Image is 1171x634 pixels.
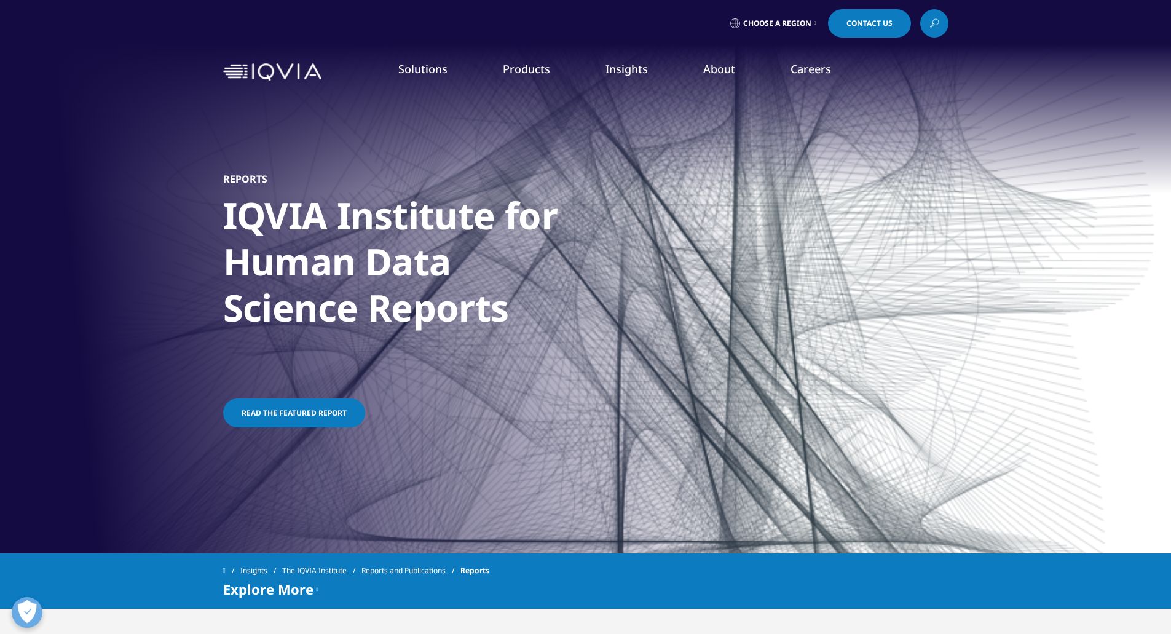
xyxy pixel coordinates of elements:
[703,61,735,76] a: About
[361,560,460,582] a: Reports and Publications
[326,43,948,101] nav: Primary
[223,398,365,427] a: Read the featured report
[12,597,42,628] button: Open Preferences
[282,560,361,582] a: The IQVIA Institute
[398,61,448,76] a: Solutions
[240,560,282,582] a: Insights
[223,192,684,338] h1: IQVIA Institute for Human Data Science Reports
[605,61,648,76] a: Insights
[503,61,550,76] a: Products
[223,63,321,81] img: IQVIA Healthcare Information Technology and Pharma Clinical Research Company
[223,173,267,185] h5: Reports
[460,560,489,582] span: Reports
[828,9,911,38] a: Contact Us
[242,408,347,418] span: Read the featured report
[846,20,893,27] span: Contact Us
[223,582,313,596] span: Explore More
[791,61,831,76] a: Careers
[743,18,811,28] span: Choose a Region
